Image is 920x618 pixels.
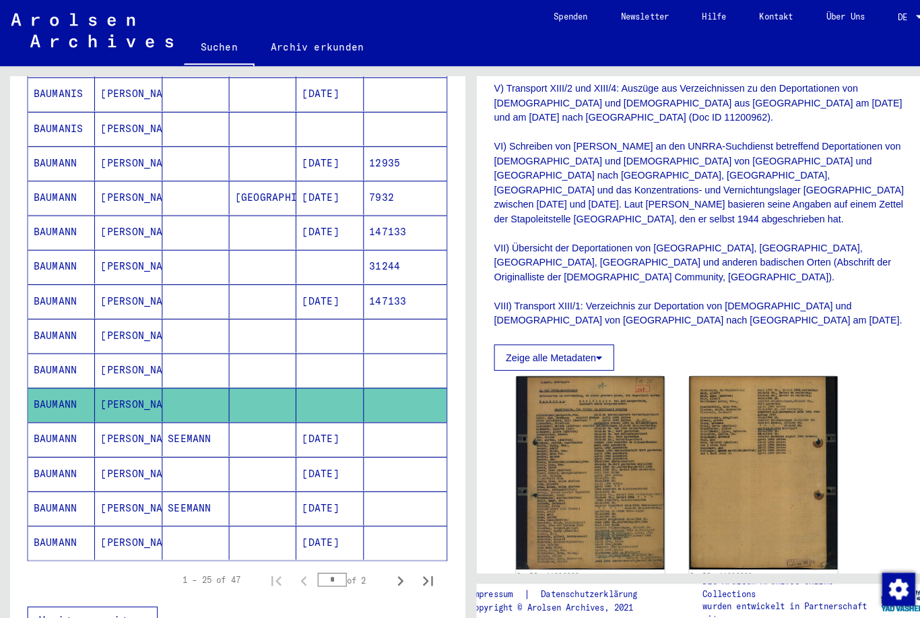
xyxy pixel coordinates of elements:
[257,553,284,580] button: First page
[482,336,599,362] button: Zeige alle Metadaten
[290,412,355,445] mat-cell: [DATE]
[458,574,638,588] div: |
[290,177,355,210] mat-cell: [DATE]
[517,574,638,588] a: Datenschutzerklärung
[28,244,93,277] mat-cell: BAUMANN
[290,278,355,311] mat-cell: [DATE]
[405,553,432,580] button: Last page
[356,177,436,210] mat-cell: 7932
[28,210,93,243] mat-cell: BAUMANN
[180,30,249,65] a: Suchen
[28,412,93,445] mat-cell: BAUMANN
[93,311,158,344] mat-cell: [PERSON_NAME]
[249,30,372,62] a: Archiv erkunden
[290,446,355,479] mat-cell: [DATE]
[28,75,93,109] mat-cell: BAUMANIS
[356,143,436,176] mat-cell: 12935
[686,562,855,586] p: Die Arolsen Archives Online-Collections
[159,412,224,445] mat-cell: SEEMANN
[28,177,93,210] mat-cell: BAUMANN
[674,558,735,565] a: DocID: 11200938
[93,480,158,513] mat-cell: [PERSON_NAME]
[93,109,158,142] mat-cell: [PERSON_NAME]
[857,569,908,603] img: yv_logo.png
[38,599,135,611] span: Weniger anzeigen
[505,558,566,565] a: DocID: 11200938
[356,244,436,277] mat-cell: 31244
[290,75,355,109] mat-cell: [DATE]
[458,574,511,588] a: Impressum
[28,143,93,176] mat-cell: BAUMANN
[178,561,235,573] div: 1 – 25 of 47
[290,143,355,176] mat-cell: [DATE]
[28,311,93,344] mat-cell: BAUMANN
[356,278,436,311] mat-cell: 147133
[28,379,93,412] mat-cell: BAUMANN
[93,143,158,176] mat-cell: [PERSON_NAME]
[93,75,158,109] mat-cell: [PERSON_NAME]
[290,210,355,243] mat-cell: [DATE]
[28,514,93,547] mat-cell: BAUMANN
[877,12,892,22] span: DE
[159,480,224,513] mat-cell: SEEMANN
[11,13,169,47] img: Arolsen_neg.svg
[93,244,158,277] mat-cell: [PERSON_NAME]
[93,514,158,547] mat-cell: [PERSON_NAME]
[458,588,638,600] p: Copyright © Arolsen Archives, 2021
[284,553,310,580] button: Previous page
[28,109,93,142] mat-cell: BAUMANIS
[290,514,355,547] mat-cell: [DATE]
[224,177,290,210] mat-cell: [GEOGRAPHIC_DATA]
[504,367,649,556] img: 001.jpg
[93,210,158,243] mat-cell: [PERSON_NAME]
[28,345,93,378] mat-cell: BAUMANN
[290,480,355,513] mat-cell: [DATE]
[93,345,158,378] mat-cell: [PERSON_NAME]
[686,586,855,611] p: wurden entwickelt in Partnerschaft mit
[673,367,818,556] img: 002.jpg
[93,412,158,445] mat-cell: [PERSON_NAME]
[93,278,158,311] mat-cell: [PERSON_NAME]
[861,559,894,592] img: Zustimmung ändern
[356,210,436,243] mat-cell: 147133
[28,446,93,479] mat-cell: BAUMANN
[378,553,405,580] button: Next page
[27,592,154,618] button: Weniger anzeigen
[28,278,93,311] mat-cell: BAUMANN
[93,177,158,210] mat-cell: [PERSON_NAME]
[28,480,93,513] mat-cell: BAUMANN
[93,446,158,479] mat-cell: [PERSON_NAME]
[93,379,158,412] mat-cell: [PERSON_NAME]
[310,560,378,573] div: of 2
